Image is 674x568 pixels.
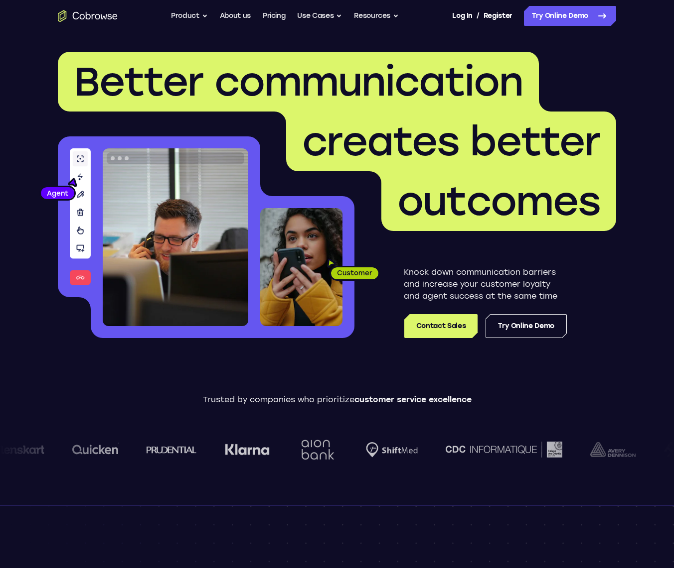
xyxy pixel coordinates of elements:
[58,10,118,22] a: Go to the home page
[263,6,286,26] a: Pricing
[524,6,616,26] a: Try Online Demo
[103,148,248,326] img: A customer support agent talking on the phone
[297,6,342,26] button: Use Cases
[477,10,480,22] span: /
[171,6,208,26] button: Product
[354,6,399,26] button: Resources
[298,430,338,470] img: Aion Bank
[220,6,251,26] a: About us
[484,6,512,26] a: Register
[260,208,342,326] img: A customer holding their phone
[404,266,567,302] p: Knock down communication barriers and increase your customer loyalty and agent success at the sam...
[446,442,562,457] img: CDC Informatique
[397,177,600,225] span: outcomes
[404,314,478,338] a: Contact Sales
[354,395,472,404] span: customer service excellence
[452,6,472,26] a: Log In
[486,314,567,338] a: Try Online Demo
[366,442,418,457] img: Shiftmed
[225,444,270,455] img: Klarna
[147,446,197,454] img: prudential
[74,58,523,106] span: Better communication
[302,117,600,165] span: creates better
